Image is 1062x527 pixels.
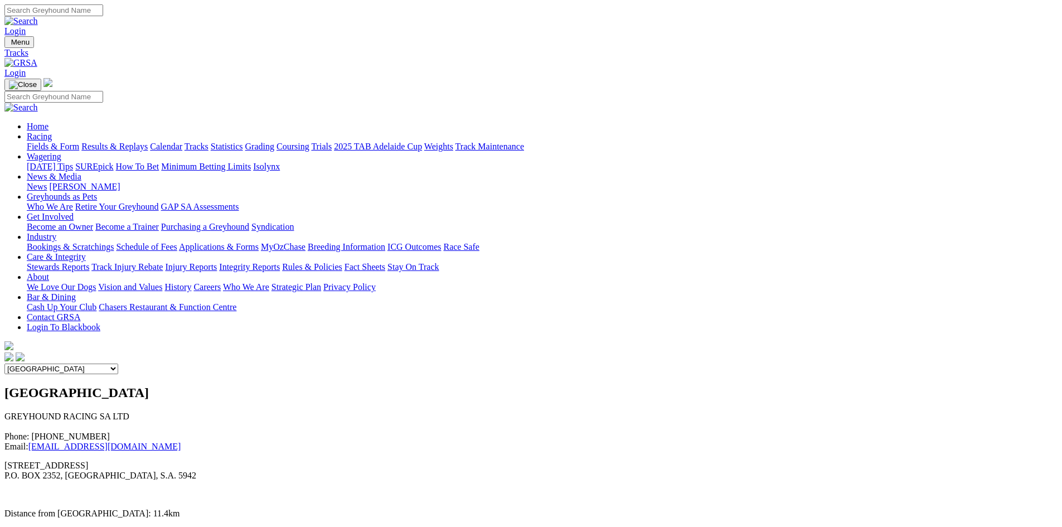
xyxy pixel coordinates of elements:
[4,16,38,26] img: Search
[4,26,26,36] a: Login
[345,262,385,272] a: Fact Sheets
[455,142,524,151] a: Track Maintenance
[161,222,249,231] a: Purchasing a Greyhound
[4,385,1058,400] h2: [GEOGRAPHIC_DATA]
[223,282,269,292] a: Who We Are
[27,252,86,262] a: Care & Integrity
[27,202,1058,212] div: Greyhounds as Pets
[387,242,441,252] a: ICG Outcomes
[27,162,1058,172] div: Wagering
[28,442,181,451] a: [EMAIL_ADDRESS][DOMAIN_NAME]
[27,212,74,221] a: Get Involved
[261,242,305,252] a: MyOzChase
[323,282,376,292] a: Privacy Policy
[27,182,47,191] a: News
[9,80,37,89] img: Close
[27,172,81,181] a: News & Media
[49,182,120,191] a: [PERSON_NAME]
[27,152,61,161] a: Wagering
[219,262,280,272] a: Integrity Reports
[91,262,163,272] a: Track Injury Rebate
[161,162,251,171] a: Minimum Betting Limits
[43,78,52,87] img: logo-grsa-white.png
[150,142,182,151] a: Calendar
[16,352,25,361] img: twitter.svg
[27,232,56,241] a: Industry
[161,202,239,211] a: GAP SA Assessments
[271,282,321,292] a: Strategic Plan
[4,58,37,68] img: GRSA
[251,222,294,231] a: Syndication
[245,142,274,151] a: Grading
[27,322,100,332] a: Login To Blackbook
[334,142,422,151] a: 2025 TAB Adelaide Cup
[4,461,1058,481] p: [STREET_ADDRESS] P.O. BOX 2352, [GEOGRAPHIC_DATA], S.A. 5942
[4,36,34,48] button: Toggle navigation
[27,302,96,312] a: Cash Up Your Club
[27,242,1058,252] div: Industry
[4,68,26,78] a: Login
[387,262,439,272] a: Stay On Track
[4,48,1058,58] a: Tracks
[27,312,80,322] a: Contact GRSA
[4,79,41,91] button: Toggle navigation
[95,222,159,231] a: Become a Trainer
[164,282,191,292] a: History
[27,142,1058,152] div: Racing
[27,162,73,171] a: [DATE] Tips
[27,302,1058,312] div: Bar & Dining
[443,242,479,252] a: Race Safe
[75,202,159,211] a: Retire Your Greyhound
[193,282,221,292] a: Careers
[99,302,236,312] a: Chasers Restaurant & Function Centre
[27,122,49,131] a: Home
[308,242,385,252] a: Breeding Information
[211,142,243,151] a: Statistics
[27,222,1058,232] div: Get Involved
[116,162,159,171] a: How To Bet
[98,282,162,292] a: Vision and Values
[27,262,1058,272] div: Care & Integrity
[282,262,342,272] a: Rules & Policies
[116,242,177,252] a: Schedule of Fees
[27,222,93,231] a: Become an Owner
[27,142,79,151] a: Fields & Form
[27,192,97,201] a: Greyhounds as Pets
[4,352,13,361] img: facebook.svg
[311,142,332,151] a: Trials
[253,162,280,171] a: Isolynx
[27,292,76,302] a: Bar & Dining
[4,4,103,16] input: Search
[27,242,114,252] a: Bookings & Scratchings
[4,103,38,113] img: Search
[424,142,453,151] a: Weights
[27,282,1058,292] div: About
[27,202,73,211] a: Who We Are
[179,242,259,252] a: Applications & Forms
[75,162,113,171] a: SUREpick
[4,412,1058,452] p: GREYHOUND RACING SA LTD Phone: [PHONE_NUMBER] Email:
[185,142,208,151] a: Tracks
[27,282,96,292] a: We Love Our Dogs
[27,132,52,141] a: Racing
[4,341,13,350] img: logo-grsa-white.png
[27,272,49,282] a: About
[165,262,217,272] a: Injury Reports
[4,91,103,103] input: Search
[27,182,1058,192] div: News & Media
[4,509,1058,519] p: Distance from [GEOGRAPHIC_DATA]: 11.4km
[81,142,148,151] a: Results & Replays
[27,262,89,272] a: Stewards Reports
[277,142,309,151] a: Coursing
[11,38,30,46] span: Menu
